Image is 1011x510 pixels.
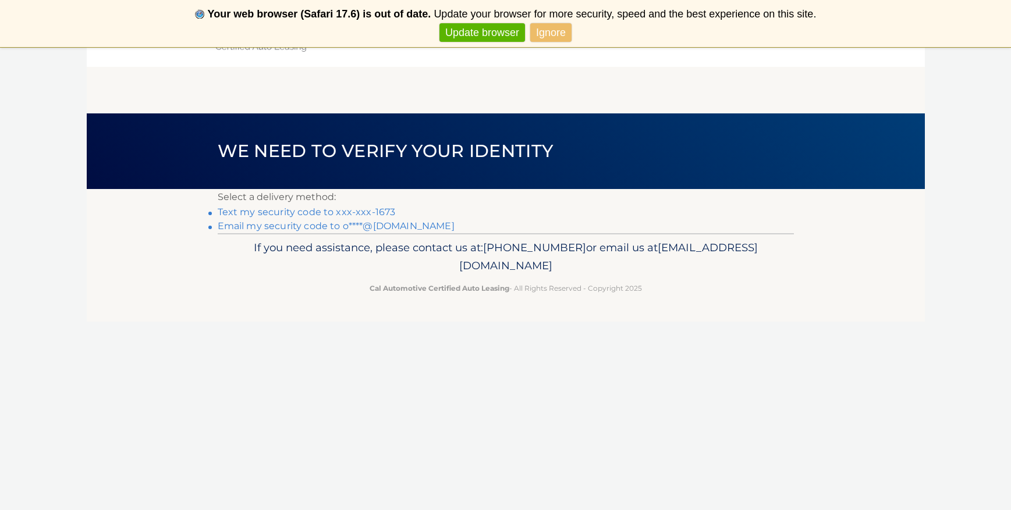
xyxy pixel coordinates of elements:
p: Select a delivery method: [218,189,794,205]
strong: Cal Automotive Certified Auto Leasing [370,284,509,293]
a: Text my security code to xxx-xxx-1673 [218,206,396,217]
b: Your web browser (Safari 17.6) is out of date. [208,8,431,20]
span: We need to verify your identity [218,140,554,162]
a: Email my security code to o****@[DOMAIN_NAME] [218,220,455,231]
p: If you need assistance, please contact us at: or email us at [225,238,786,276]
p: - All Rights Reserved - Copyright 2025 [225,282,786,294]
span: [PHONE_NUMBER] [483,241,586,254]
span: Update your browser for more security, speed and the best experience on this site. [434,8,816,20]
a: Update browser [439,23,525,42]
a: Ignore [530,23,572,42]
